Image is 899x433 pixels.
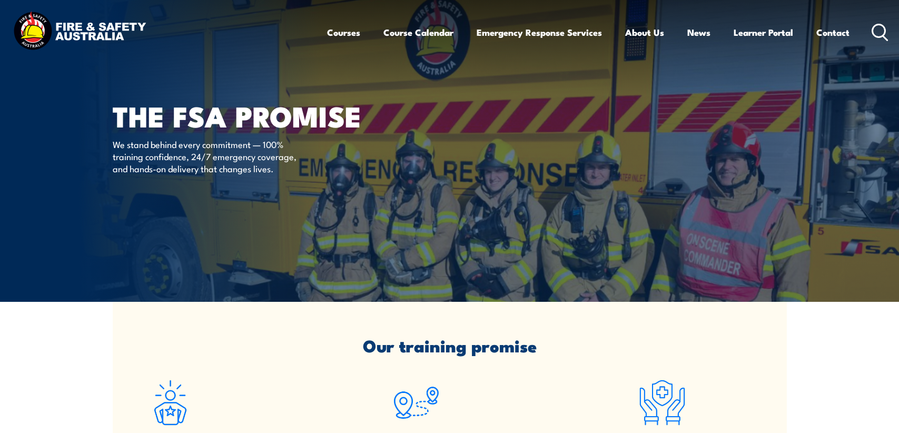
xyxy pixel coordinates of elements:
[327,18,360,46] a: Courses
[637,378,687,428] img: safety-icon2
[734,18,793,46] a: Learner Portal
[113,138,305,175] p: We stand behind every commitment — 100% training confidence, 24/7 emergency coverage, and hands-o...
[145,378,195,428] img: confidence-icon
[687,18,710,46] a: News
[145,338,754,352] h2: Our training promise
[625,18,664,46] a: About Us
[477,18,602,46] a: Emergency Response Services
[391,378,441,428] img: flexible-delivery-icon
[113,103,373,128] h1: The FSA promise
[816,18,849,46] a: Contact
[383,18,453,46] a: Course Calendar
